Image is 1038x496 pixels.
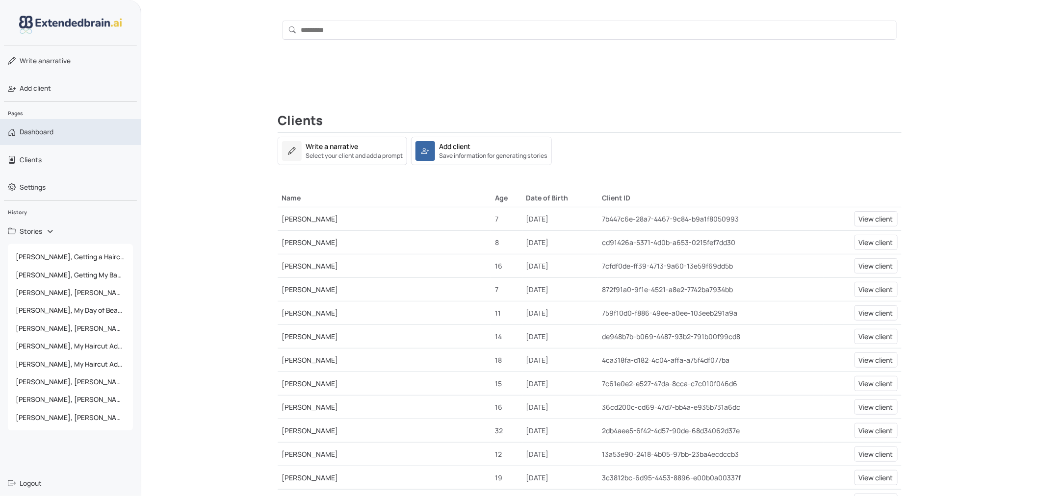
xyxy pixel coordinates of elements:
td: [DATE] [522,395,598,419]
td: [DATE] [522,230,598,254]
a: View client [855,329,898,344]
h2: Clients [278,113,902,133]
td: 872f91a0-9f1e-4521-a8e2-7742ba7934bb [598,277,824,301]
span: narrative [20,56,71,66]
a: Write a narrativeSelect your client and add a prompt [278,145,407,154]
td: 759f10d0-f886-49ee-a0ee-103eeb291a9a [598,301,824,324]
td: [DATE] [522,207,598,230]
td: 4ca318fa-d182-4c04-affa-a75f4df077ba [598,348,824,372]
td: [DATE] [522,372,598,395]
td: [DATE] [522,324,598,348]
a: [PERSON_NAME] [282,426,338,435]
a: View client [855,399,898,415]
a: View client [855,258,898,273]
td: 16 [491,395,522,419]
td: 7b447c6e-28a7-4467-9c84-b9a1f8050993 [598,207,824,230]
a: [PERSON_NAME], My Haircut Adventure at [PERSON_NAME] [8,355,133,373]
td: [DATE] [522,254,598,277]
span: [PERSON_NAME], Getting My Bangs Trimmed at [PERSON_NAME] [12,266,129,284]
th: Name [278,189,491,207]
td: 19 [491,466,522,489]
a: [PERSON_NAME] [282,308,338,318]
td: 7 [491,207,522,230]
a: [PERSON_NAME], [PERSON_NAME]'s Haircut Adventure at [PERSON_NAME] [8,373,133,391]
a: View client [855,211,898,226]
small: Save information for generating stories [439,151,547,160]
a: [PERSON_NAME], [PERSON_NAME]'s Day of Beauty at [PERSON_NAME] [8,320,133,337]
a: [PERSON_NAME], Getting My Bangs Trimmed at [PERSON_NAME] [8,266,133,284]
a: [PERSON_NAME] [282,355,338,365]
td: [DATE] [522,348,598,372]
div: Write a narrative [306,141,358,151]
a: [PERSON_NAME], My Haircut Adventure at [PERSON_NAME] [8,337,133,355]
a: View client [855,446,898,462]
a: View client [855,282,898,297]
td: [DATE] [522,466,598,489]
a: [PERSON_NAME] [282,261,338,271]
a: [PERSON_NAME] [282,214,338,223]
a: [PERSON_NAME] [282,332,338,341]
a: View client [855,235,898,250]
span: [PERSON_NAME], [PERSON_NAME]'s Day of Beauty at [PERSON_NAME] [12,320,129,337]
span: Logout [20,478,42,488]
td: 36cd200c-cd69-47d7-bb4a-e935b731a6dc [598,395,824,419]
a: View client [855,305,898,321]
td: 7cfdf0de-ff39-4713-9a60-13e59f69dd5b [598,254,824,277]
a: View client [855,352,898,368]
th: Client ID [598,189,824,207]
a: View client [855,470,898,485]
span: [PERSON_NAME], My Haircut Adventure at [PERSON_NAME] [12,355,129,373]
td: [DATE] [522,419,598,442]
span: [PERSON_NAME], Getting a Haircut at [PERSON_NAME] [12,248,129,266]
td: 32 [491,419,522,442]
a: [PERSON_NAME], [PERSON_NAME]’s Day of Beauty at [PERSON_NAME] [8,284,133,301]
td: 15 [491,372,522,395]
span: Settings [20,182,46,192]
td: 3c3812bc-6d95-4453-8896-e00b0a00337f [598,466,824,489]
td: [DATE] [522,442,598,466]
th: Age [491,189,522,207]
td: [DATE] [522,301,598,324]
td: 7c61e0e2-e527-47da-8cca-c7c010f046d6 [598,372,824,395]
div: Add client [439,141,470,151]
a: [PERSON_NAME] [282,379,338,388]
td: 8 [491,230,522,254]
a: View client [855,423,898,438]
span: [PERSON_NAME], [PERSON_NAME]'s Birthday Party Adventure [12,409,129,426]
span: Add client [20,83,51,93]
img: logo [19,16,122,34]
td: 16 [491,254,522,277]
a: View client [855,376,898,391]
a: [PERSON_NAME] [282,238,338,247]
a: [PERSON_NAME] [282,285,338,294]
td: 18 [491,348,522,372]
td: [DATE] [522,277,598,301]
span: Stories [20,226,42,236]
td: 2db4aee5-6f42-4d57-90de-68d34062d37e [598,419,824,442]
a: [PERSON_NAME] [282,473,338,482]
span: [PERSON_NAME], My Day of Beauty at [PERSON_NAME] [12,301,129,319]
a: [PERSON_NAME] [282,402,338,412]
td: cd91426a-5371-4d0b-a653-0215fef7dd30 [598,230,824,254]
span: [PERSON_NAME], [PERSON_NAME]’s Day of Beauty at [PERSON_NAME] [12,284,129,301]
a: Add clientSave information for generating stories [411,145,552,154]
span: [PERSON_NAME], My Haircut Adventure at [PERSON_NAME] [12,337,129,355]
span: [PERSON_NAME], [PERSON_NAME]'s Potty Training Adventure [12,391,129,408]
td: 7 [491,277,522,301]
th: Date of Birth [522,189,598,207]
td: de948b7b-b069-4487-93b2-791b00f99cd8 [598,324,824,348]
span: [PERSON_NAME], [PERSON_NAME]'s Haircut Adventure at [PERSON_NAME] [12,373,129,391]
span: Write a [20,56,42,65]
a: [PERSON_NAME] [282,449,338,459]
a: [PERSON_NAME], Getting a Haircut at [PERSON_NAME] [8,248,133,266]
span: Dashboard [20,127,53,137]
span: Clients [20,155,42,165]
a: [PERSON_NAME], [PERSON_NAME]'s Potty Training Adventure [8,391,133,408]
td: 13a53e90-2418-4b05-97bb-23ba4ecdccb3 [598,442,824,466]
a: [PERSON_NAME], My Day of Beauty at [PERSON_NAME] [8,301,133,319]
td: 12 [491,442,522,466]
td: 14 [491,324,522,348]
small: Select your client and add a prompt [306,151,403,160]
a: [PERSON_NAME], [PERSON_NAME]'s Birthday Party Adventure [8,409,133,426]
td: 11 [491,301,522,324]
